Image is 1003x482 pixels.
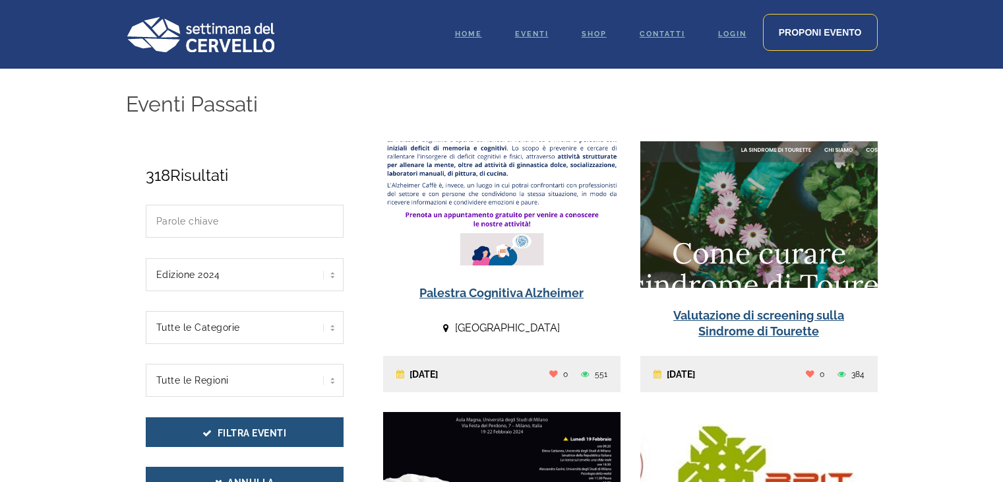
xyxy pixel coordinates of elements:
select: selected='selected' [146,258,344,291]
input: Parole chiave [146,205,344,238]
span: Home [455,30,482,38]
span: Contatti [640,30,685,38]
span: Login [718,30,746,38]
h4: Eventi Passati [126,88,258,120]
span: 318 [146,166,170,185]
span: Proponi evento [779,27,862,38]
button: Filtra Eventi [146,417,344,447]
span: Risultati [146,160,228,191]
span: Eventi [515,30,549,38]
a: Proponi evento [763,14,878,51]
img: Logo [126,17,274,52]
span: Shop [582,30,607,38]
